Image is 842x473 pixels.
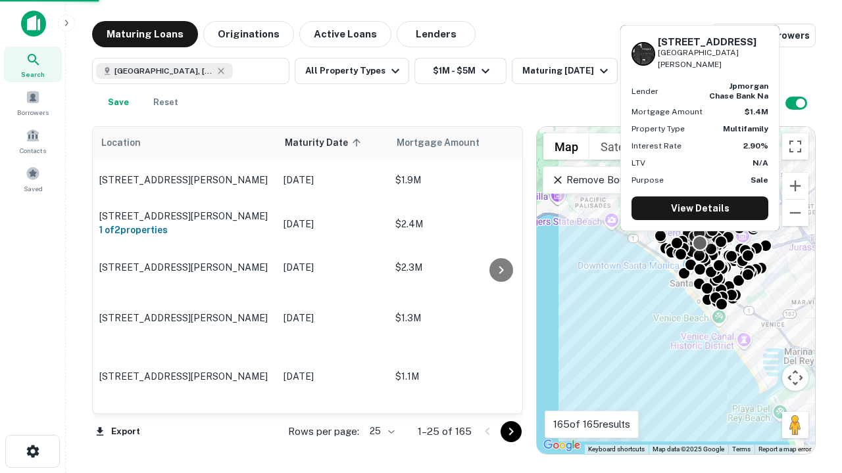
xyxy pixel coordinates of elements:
[395,260,527,275] p: $2.3M
[418,424,472,439] p: 1–25 of 165
[17,107,49,118] span: Borrowers
[745,107,768,116] strong: $1.4M
[743,141,768,150] strong: 2.90%
[299,21,391,47] button: Active Loans
[4,47,62,82] a: Search
[631,174,664,186] p: Purpose
[284,173,382,187] p: [DATE]
[782,200,808,226] button: Zoom out
[709,81,768,100] strong: jpmorgan chase bank na
[284,260,382,275] p: [DATE]
[782,133,808,160] button: Toggle fullscreen view
[395,369,527,384] p: $1.1M
[782,365,808,391] button: Map camera controls
[203,21,294,47] button: Originations
[364,422,397,441] div: 25
[93,127,277,158] th: Location
[21,69,45,79] span: Search
[397,135,497,150] span: Mortgage Amount
[631,140,681,152] p: Interest Rate
[512,58,618,84] button: Maturing [DATE]
[723,124,768,133] strong: Multifamily
[751,175,768,185] strong: Sale
[631,196,768,220] a: View Details
[21,11,46,37] img: capitalize-icon.png
[284,369,382,384] p: [DATE]
[551,172,649,188] p: Remove Boundary
[631,85,658,97] p: Lender
[99,210,270,222] p: [STREET_ADDRESS][PERSON_NAME]
[753,158,768,168] strong: N/A
[776,368,842,431] iframe: Chat Widget
[114,65,213,77] span: [GEOGRAPHIC_DATA], [GEOGRAPHIC_DATA], [GEOGRAPHIC_DATA]
[389,127,533,158] th: Mortgage Amount
[537,127,815,454] div: 0 0
[92,21,198,47] button: Maturing Loans
[99,174,270,186] p: [STREET_ADDRESS][PERSON_NAME]
[4,85,62,120] a: Borrowers
[99,223,270,237] h6: 1 of 2 properties
[395,217,527,231] p: $2.4M
[782,173,808,199] button: Zoom in
[732,445,751,453] a: Terms
[501,421,522,442] button: Go to next page
[588,445,645,454] button: Keyboard shortcuts
[658,47,768,72] p: [GEOGRAPHIC_DATA][PERSON_NAME]
[284,311,382,325] p: [DATE]
[414,58,507,84] button: $1M - $5M
[145,89,187,116] button: Reset
[285,135,365,150] span: Maturity Date
[553,417,630,432] p: 165 of 165 results
[101,135,141,150] span: Location
[99,312,270,324] p: [STREET_ADDRESS][PERSON_NAME]
[540,437,583,454] img: Google
[284,217,382,231] p: [DATE]
[20,145,46,156] span: Contacts
[631,123,685,135] p: Property Type
[4,161,62,196] a: Saved
[99,371,270,382] p: [STREET_ADDRESS][PERSON_NAME]
[99,261,270,273] p: [STREET_ADDRESS][PERSON_NAME]
[540,437,583,454] a: Open this area in Google Maps (opens a new window)
[589,133,655,160] button: Show satellite imagery
[97,89,139,116] button: Save your search to get updates of matches that match your search criteria.
[395,311,527,325] p: $1.3M
[397,21,476,47] button: Lenders
[658,36,768,48] h6: [STREET_ADDRESS]
[288,424,359,439] p: Rows per page:
[4,123,62,158] a: Contacts
[295,58,409,84] button: All Property Types
[758,445,811,453] a: Report a map error
[24,183,43,194] span: Saved
[92,422,143,441] button: Export
[395,173,527,187] p: $1.9M
[543,133,589,160] button: Show street map
[522,63,612,79] div: Maturing [DATE]
[277,127,389,158] th: Maturity Date
[631,157,645,169] p: LTV
[631,106,703,118] p: Mortgage Amount
[653,445,724,453] span: Map data ©2025 Google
